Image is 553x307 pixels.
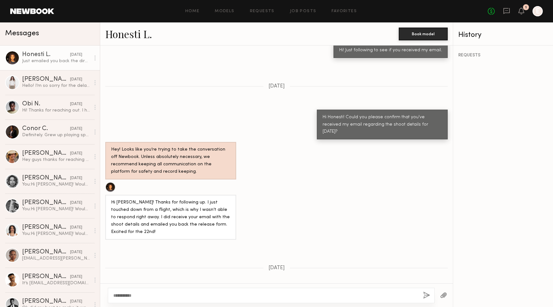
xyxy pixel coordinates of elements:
a: Requests [250,9,275,13]
div: Hi Honesti! Could you please confirm that you've received my email regarding the shoot details fo... [323,114,442,136]
div: You: Hi [PERSON_NAME]! Would you be interested in shooting with us at Nomad? We make phone cases,... [22,231,90,237]
div: [DATE] [70,52,82,58]
div: [DATE] [70,200,82,206]
div: It’s [EMAIL_ADDRESS][DOMAIN_NAME] [22,280,90,286]
div: [PERSON_NAME] [22,274,70,280]
a: Favorites [332,9,357,13]
a: E [533,6,543,16]
a: Models [215,9,234,13]
div: Definitely. Grew up playing sports and still play. Won’t be an issue! [22,132,90,138]
div: [DATE] [70,225,82,231]
div: Honesti L. [22,52,70,58]
div: [PERSON_NAME] [22,150,70,157]
div: History [458,31,548,39]
div: Hi [PERSON_NAME]! Thanks for following up. I just touched down from a flight, which is why I wasn... [111,199,230,236]
div: [DATE] [70,101,82,107]
div: Hi! Thanks for reaching out. I honestly would have loved to. But the distance with no travel expe... [22,107,90,113]
div: Hey guys thanks for reaching out. I can’t do it for the rate if we could bump it a bit higher I w... [22,157,90,163]
div: [DATE] [70,274,82,280]
div: Hey! Looks like you’re trying to take the conversation off Newbook. Unless absolutely necessary, ... [111,146,230,176]
div: [PERSON_NAME] [22,175,70,181]
a: Book model [399,31,448,36]
div: Just emailed you back the direct deposit & W9! [22,58,90,64]
div: REQUESTS [458,53,548,58]
div: [EMAIL_ADDRESS][PERSON_NAME][DOMAIN_NAME] [22,255,90,261]
div: [PERSON_NAME] [22,298,70,305]
div: [DATE] [70,77,82,83]
span: [DATE] [268,265,285,271]
span: Messages [5,30,39,37]
a: Home [185,9,200,13]
a: Honesti L. [105,27,152,41]
div: [PERSON_NAME] [22,249,70,255]
div: Obi N. [22,101,70,107]
div: [DATE] [70,175,82,181]
span: [DATE] [268,84,285,89]
div: Hi! Just following to see if you received my email. [339,47,442,54]
div: 1 [525,6,527,9]
div: [PERSON_NAME] [22,224,70,231]
div: You: Hi [PERSON_NAME]! Would you be interested in shooting with us at Nomad? We make phone cases,... [22,206,90,212]
a: Job Posts [290,9,317,13]
div: [DATE] [70,249,82,255]
div: [DATE] [70,299,82,305]
div: [DATE] [70,151,82,157]
button: Book model [399,28,448,40]
div: [PERSON_NAME] [22,76,70,83]
div: [DATE] [70,126,82,132]
div: You: Hi [PERSON_NAME]! Would you be interested in shooting with us at Nomad? We make phone cases,... [22,181,90,187]
div: Conor C. [22,126,70,132]
div: [PERSON_NAME] [22,200,70,206]
div: Hello! I’m so sorry for the delay! I’m unfortunately not available on the 22nd anymore! I really ... [22,83,90,89]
